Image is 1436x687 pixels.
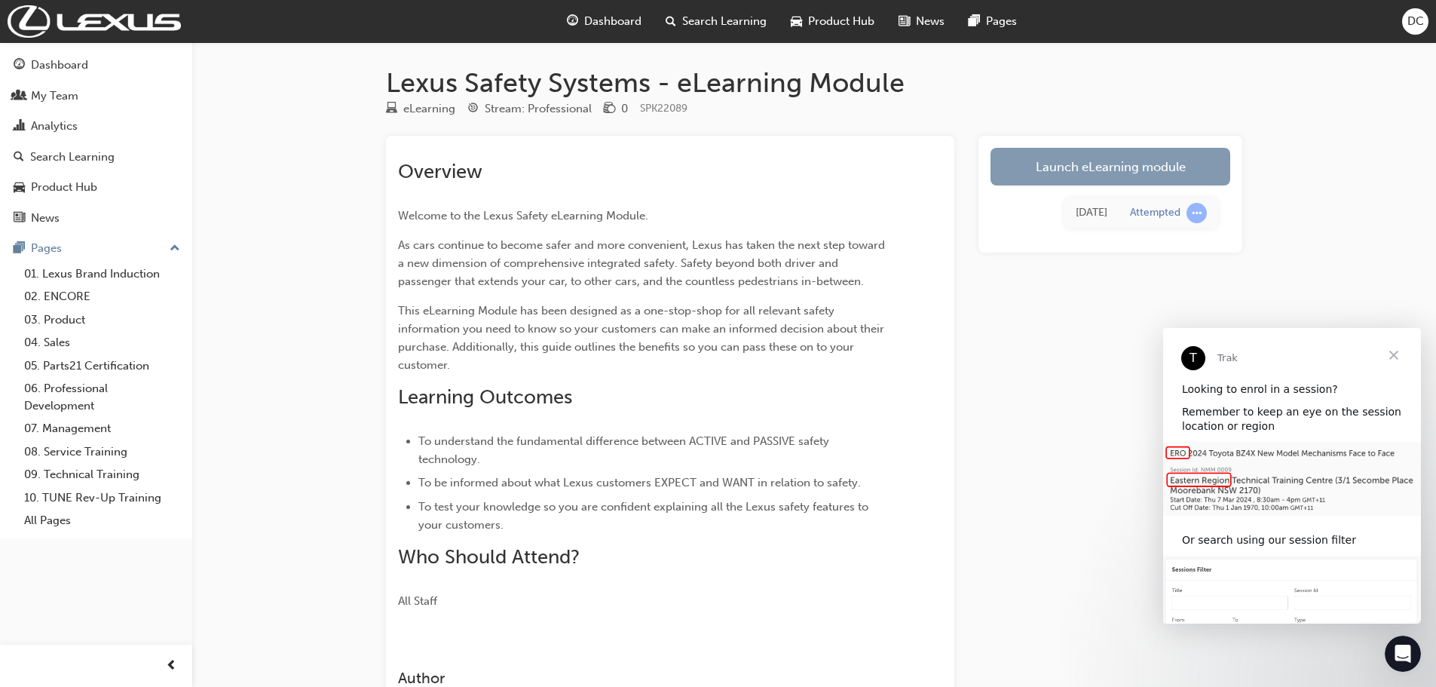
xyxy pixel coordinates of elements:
a: News [6,204,186,232]
span: DC [1407,13,1424,30]
span: money-icon [604,103,615,116]
span: news-icon [899,12,910,31]
button: Pages [6,235,186,262]
span: news-icon [14,212,25,225]
span: pages-icon [14,242,25,256]
a: pages-iconPages [957,6,1029,37]
a: search-iconSearch Learning [654,6,779,37]
div: News [31,210,60,227]
span: As cars continue to become safer and more convenient, Lexus has taken the next step toward a new ... [398,238,888,288]
span: Overview [398,160,482,183]
span: guage-icon [567,12,578,31]
span: Who Should Attend? [398,545,580,569]
h3: Author [398,670,888,687]
span: Pages [986,13,1017,30]
span: To test your knowledge so you are confident explaining all the Lexus safety features to your cust... [418,500,871,532]
div: Stream [467,100,592,118]
a: Dashboard [6,51,186,79]
span: guage-icon [14,59,25,72]
a: 06. Professional Development [18,377,186,417]
a: Search Learning [6,143,186,171]
iframe: Intercom live chat [1385,636,1421,672]
img: Trak [8,5,181,38]
a: All Pages [18,509,186,532]
span: car-icon [791,12,802,31]
span: up-icon [170,239,180,259]
span: To be informed about what Lexus customers EXPECT and WANT in relation to safety. [418,476,861,489]
div: Search Learning [30,149,115,166]
iframe: Intercom live chat message [1163,328,1421,624]
span: Welcome to the Lexus Safety eLearning Module. [398,209,648,222]
div: Type [386,100,455,118]
a: 09. Technical Training [18,463,186,486]
span: Dashboard [584,13,641,30]
span: This eLearning Module has been designed as a one-stop-shop for all relevant safety information yo... [398,304,887,372]
a: 07. Management [18,417,186,440]
div: Price [604,100,628,118]
div: Attempted [1130,206,1180,220]
span: car-icon [14,181,25,195]
span: Product Hub [808,13,874,30]
button: DC [1402,8,1428,35]
a: Product Hub [6,173,186,201]
span: Learning resource code [640,102,687,115]
span: chart-icon [14,120,25,133]
div: Analytics [31,118,78,135]
span: pages-icon [969,12,980,31]
span: search-icon [666,12,676,31]
a: 05. Parts21 Certification [18,354,186,378]
a: Launch eLearning module [991,148,1230,186]
span: learningResourceType_ELEARNING-icon [386,103,397,116]
a: 02. ENCORE [18,285,186,308]
a: 01. Lexus Brand Induction [18,262,186,286]
a: Analytics [6,112,186,140]
div: Product Hub [31,179,97,196]
a: 03. Product [18,308,186,332]
span: All Staff [398,594,437,608]
a: My Team [6,82,186,110]
a: 10. TUNE Rev-Up Training [18,486,186,510]
span: target-icon [467,103,479,116]
div: Mon Sep 15 2025 10:15:17 GMT+0930 (Australian Central Standard Time) [1076,204,1107,222]
span: News [916,13,945,30]
a: news-iconNews [886,6,957,37]
a: guage-iconDashboard [555,6,654,37]
div: Dashboard [31,57,88,74]
div: 0 [621,100,628,118]
span: Search Learning [682,13,767,30]
a: car-iconProduct Hub [779,6,886,37]
div: Pages [31,240,62,257]
span: Learning Outcomes [398,385,572,409]
div: Stream: Professional [485,100,592,118]
div: My Team [31,87,78,105]
span: learningRecordVerb_ATTEMPT-icon [1186,203,1207,223]
span: To understand the fundamental difference between ACTIVE and PASSIVE safety technology. [418,434,832,466]
div: eLearning [403,100,455,118]
a: 04. Sales [18,331,186,354]
span: prev-icon [166,657,177,676]
span: search-icon [14,151,24,164]
button: DashboardMy TeamAnalyticsSearch LearningProduct HubNews [6,48,186,235]
span: people-icon [14,90,25,103]
h1: Lexus Safety Systems - eLearning Module [386,66,1242,100]
a: 08. Service Training [18,440,186,464]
